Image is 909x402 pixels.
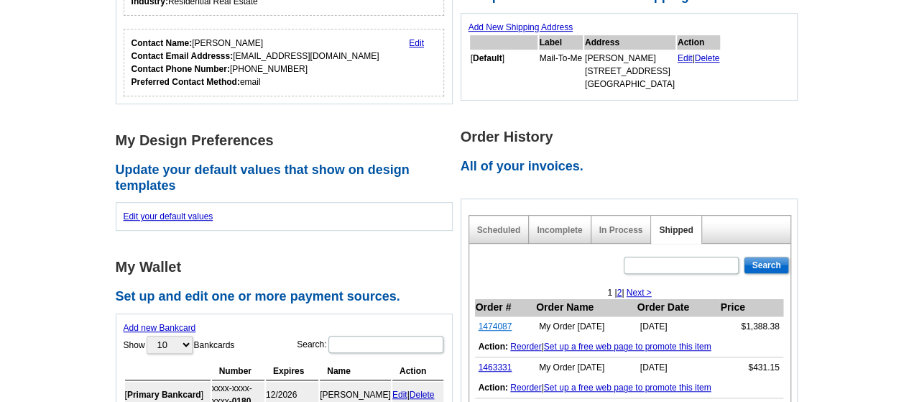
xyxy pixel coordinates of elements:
[719,357,783,378] td: $431.15
[392,362,443,380] th: Action
[535,316,637,337] td: My Order [DATE]
[461,159,806,175] h2: All of your invoices.
[147,336,193,354] select: ShowBankcards
[479,383,508,393] b: Action:
[124,211,213,221] a: Edit your default values
[266,362,318,380] th: Expires
[584,51,675,91] td: [PERSON_NAME] [STREET_ADDRESS] [GEOGRAPHIC_DATA]
[124,334,235,355] label: Show Bankcards
[477,225,521,235] a: Scheduled
[470,51,537,91] td: [ ]
[617,288,622,298] a: 2
[719,299,783,316] th: Price
[544,383,711,393] a: Set up a free web page to promote this item
[544,342,711,352] a: Set up a free web page to promote this item
[116,163,461,193] h2: Update your default values that show on design templates
[659,225,693,235] a: Shipped
[539,51,583,91] td: Mail-To-Me
[409,38,424,48] a: Edit
[328,336,443,353] input: Search:
[637,357,720,378] td: [DATE]
[479,321,512,332] a: 1474087
[719,316,783,337] td: $1,388.38
[677,51,721,91] td: |
[469,286,790,299] div: 1 | |
[479,342,508,352] b: Action:
[695,53,720,63] a: Delete
[116,133,461,148] h1: My Design Preferences
[297,334,444,355] label: Search:
[320,362,391,380] th: Name
[535,299,637,316] th: Order Name
[473,53,502,63] b: Default
[124,323,196,333] a: Add new Bankcard
[131,64,230,74] strong: Contact Phone Number:
[116,289,461,305] h2: Set up and edit one or more payment sources.
[461,129,806,145] h1: Order History
[677,35,721,50] th: Action
[627,288,652,298] a: Next >
[599,225,643,235] a: In Process
[537,225,582,235] a: Incomplete
[131,38,193,48] strong: Contact Name:
[124,29,445,96] div: Who should we contact regarding order issues?
[678,53,693,63] a: Edit
[131,77,240,87] strong: Preferred Contact Method:
[475,337,783,357] td: |
[479,362,512,373] a: 1463331
[131,37,379,88] div: [PERSON_NAME] [EMAIL_ADDRESS][DOMAIN_NAME] [PHONE_NUMBER] email
[510,383,541,393] a: Reorder
[744,257,788,274] input: Search
[637,316,720,337] td: [DATE]
[475,299,536,316] th: Order #
[475,378,783,398] td: |
[212,362,264,380] th: Number
[539,35,583,50] th: Label
[535,357,637,378] td: My Order [DATE]
[392,390,407,400] a: Edit
[510,342,541,352] a: Reorder
[584,35,675,50] th: Address
[469,22,573,32] a: Add New Shipping Address
[116,260,461,275] h1: My Wallet
[410,390,435,400] a: Delete
[127,390,201,400] b: Primary Bankcard
[637,299,720,316] th: Order Date
[131,51,234,61] strong: Contact Email Addresss:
